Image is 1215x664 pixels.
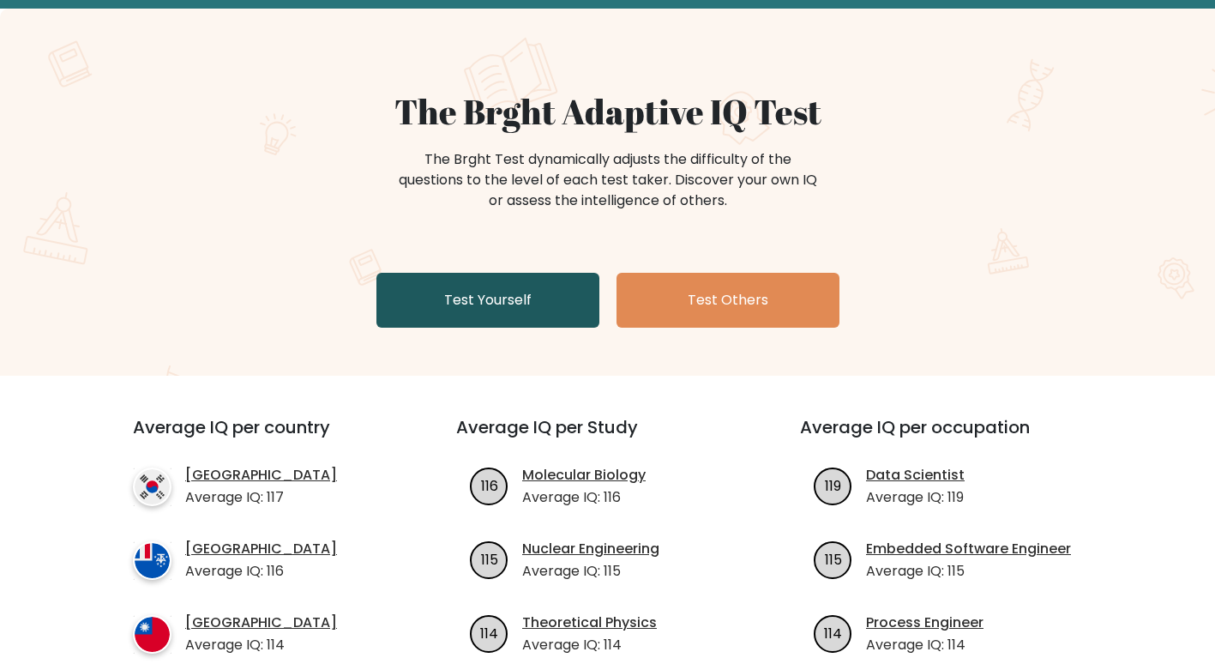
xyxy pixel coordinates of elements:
p: Average IQ: 114 [185,635,337,655]
a: [GEOGRAPHIC_DATA] [185,613,337,633]
h1: The Brght Adaptive IQ Test [189,91,1026,132]
h3: Average IQ per occupation [800,417,1103,458]
img: country [133,615,171,654]
p: Average IQ: 119 [866,487,965,508]
img: country [133,541,171,580]
a: Nuclear Engineering [522,539,659,559]
p: Average IQ: 116 [185,561,337,582]
a: [GEOGRAPHIC_DATA] [185,539,337,559]
p: Average IQ: 114 [522,635,657,655]
text: 115 [825,549,842,569]
a: Data Scientist [866,465,965,486]
div: The Brght Test dynamically adjusts the difficulty of the questions to the level of each test take... [394,149,822,211]
p: Average IQ: 116 [522,487,646,508]
text: 114 [480,623,498,643]
p: Average IQ: 114 [866,635,983,655]
h3: Average IQ per Study [456,417,759,458]
a: Process Engineer [866,613,983,633]
p: Average IQ: 115 [866,561,1071,582]
text: 119 [825,475,841,495]
img: country [133,468,171,506]
text: 114 [824,623,842,643]
p: Average IQ: 115 [522,561,659,582]
text: 115 [481,549,498,569]
p: Average IQ: 117 [185,487,337,508]
a: Embedded Software Engineer [866,539,1071,559]
a: Test Others [617,273,839,328]
a: [GEOGRAPHIC_DATA] [185,465,337,486]
a: Test Yourself [376,273,599,328]
a: Theoretical Physics [522,613,657,633]
h3: Average IQ per country [133,417,394,458]
text: 116 [481,475,498,495]
a: Molecular Biology [522,465,646,486]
